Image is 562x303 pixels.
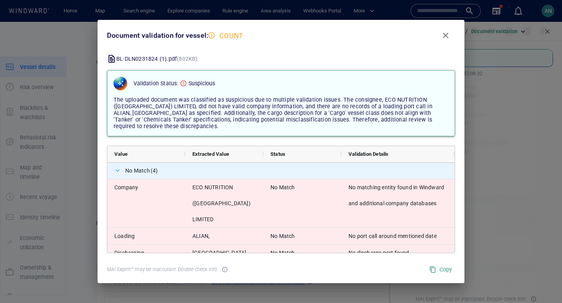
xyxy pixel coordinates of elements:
span: No discharge port found [349,245,448,261]
span: No matching entity found in Windward and additional company databases [349,180,448,211]
span: The uploaded document was classified as suspicious due to multiple validation issues. The consign... [114,97,432,130]
span: Extracted Value [192,151,229,157]
div: Document validation for vessel: [107,30,246,41]
span: Copy [429,265,452,275]
div: (Still Loading...) [40,8,73,19]
iframe: Chat [529,268,556,297]
div: Activity timeline [4,8,38,19]
span: Company [114,180,178,196]
span: 7 days [115,200,130,206]
span: Discharging [114,245,178,261]
div: [DATE] - [DATE] [131,197,165,210]
span: No Match [270,228,334,244]
span: No Match [125,163,150,179]
button: Copy [426,262,455,277]
span: No Match [270,180,334,196]
span: Loading [114,228,178,244]
a: Mapbox logo [107,230,141,239]
span: (802KB) [177,56,197,62]
div: Compliance Activities [86,8,92,19]
button: Export vessel information [364,28,384,40]
span: Validation Details [349,151,389,157]
p: Suspicious [189,79,215,88]
div: Toggle map information layers [420,28,432,40]
span: ALIAN, [GEOGRAPHIC_DATA] [192,228,256,260]
span: Status [270,151,285,157]
h6: Validation Status: [133,79,178,88]
span: (4) [151,163,158,179]
div: MAI Expert™ may be inaccurate. Double-check info. [105,264,220,275]
span: [GEOGRAPHIC_DATA], [GEOGRAPHIC_DATA] [192,245,256,277]
button: Create an AOI. [407,28,420,40]
div: Focus on vessel path [384,28,395,40]
span: ECO NUTRITION ([GEOGRAPHIC_DATA]) LIMITED [192,180,256,227]
div: COUNT [216,31,246,41]
span: No Match [270,245,334,261]
div: tooltips.createAOI [407,28,420,40]
div: Toggle vessel historical path [395,28,407,40]
div: Moderate risk [208,32,215,39]
span: Value [114,151,128,157]
span: No port call around mentioned date [349,228,448,244]
p: BL-DLN0231824 (1).pdf [116,54,198,63]
button: Close [436,26,455,45]
button: 7 days[DATE]-[DATE] [108,197,181,210]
